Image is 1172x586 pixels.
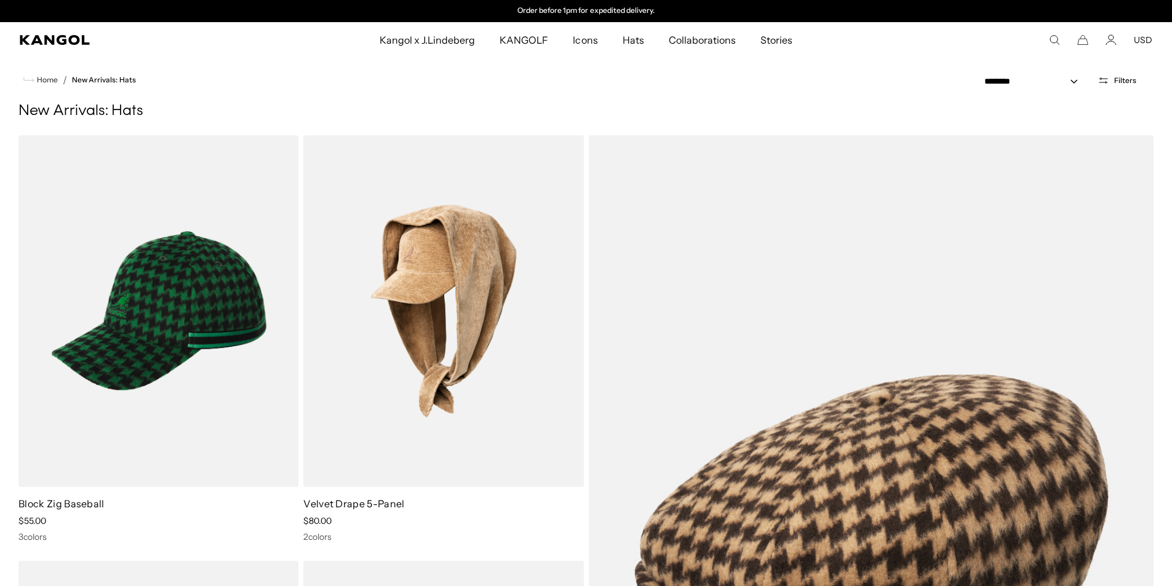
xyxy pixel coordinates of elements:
[623,22,644,58] span: Hats
[760,22,792,58] span: Stories
[18,497,105,510] a: Block Zig Baseball
[1114,76,1136,85] span: Filters
[303,497,404,510] a: Velvet Drape 5-Panel
[303,135,583,487] img: Velvet Drape 5-Panel
[656,22,748,58] a: Collaborations
[610,22,656,58] a: Hats
[1106,34,1117,46] a: Account
[979,75,1090,88] select: Sort by: Featured
[23,74,58,85] a: Home
[460,6,713,16] div: 2 of 2
[18,531,298,542] div: 3 colors
[560,22,610,58] a: Icons
[460,6,713,16] slideshow-component: Announcement bar
[303,515,332,526] span: $80.00
[460,6,713,16] div: Announcement
[58,73,67,87] li: /
[487,22,560,58] a: KANGOLF
[1049,34,1060,46] summary: Search here
[669,22,736,58] span: Collaborations
[367,22,488,58] a: Kangol x J.Lindeberg
[18,135,298,487] img: Block Zig Baseball
[18,515,46,526] span: $55.00
[1077,34,1088,46] button: Cart
[1090,75,1144,86] button: Open filters
[573,22,597,58] span: Icons
[1134,34,1152,46] button: USD
[18,102,1154,121] h1: New Arrivals: Hats
[34,76,58,84] span: Home
[517,6,655,16] p: Order before 1pm for expedited delivery.
[72,76,136,84] a: New Arrivals: Hats
[303,531,583,542] div: 2 colors
[380,22,476,58] span: Kangol x J.Lindeberg
[20,35,251,45] a: Kangol
[500,22,548,58] span: KANGOLF
[748,22,805,58] a: Stories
